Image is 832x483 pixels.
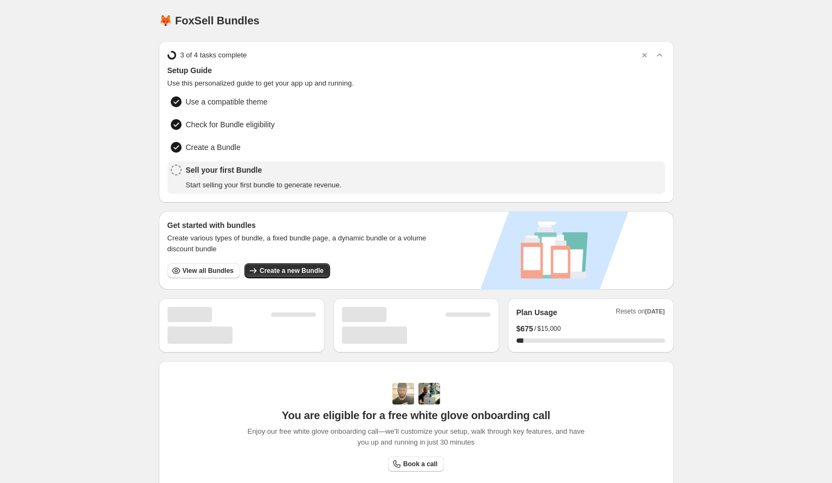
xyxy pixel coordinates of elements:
span: [DATE] [645,308,665,315]
span: Book a call [403,460,437,468]
h3: Get started with bundles [167,220,437,231]
span: $ 675 [517,323,533,334]
h1: 🦊 FoxSell Bundles [159,14,260,27]
img: Adi [392,383,414,404]
span: Create a new Bundle [260,266,324,275]
button: Create a new Bundle [244,263,330,278]
span: Enjoy our free white glove onboarding call—we'll customize your setup, walk through key features,... [242,426,590,448]
div: / [517,323,665,334]
button: View all Bundles [167,263,240,278]
span: Sell your first Bundle [186,165,342,175]
span: Resets on [616,307,665,319]
span: Setup Guide [167,65,665,76]
span: You are eligible for a free white glove onboarding call [282,409,550,422]
a: Book a call [388,456,444,472]
span: Create a Bundle [186,142,241,153]
span: Start selling your first bundle to generate revenue. [186,180,342,191]
span: Use a compatible theme [186,96,268,107]
span: View all Bundles [183,266,234,275]
img: Prakhar [418,383,440,404]
span: $15,000 [537,324,560,333]
span: Use this personalized guide to get your app up and running. [167,78,665,89]
span: Check for Bundle eligibility [186,119,275,130]
h2: Plan Usage [517,307,557,318]
span: Create various types of bundle, a fixed bundle page, a dynamic bundle or a volume discount bundle [167,233,437,254]
span: 3 of 4 tasks complete [180,50,247,61]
